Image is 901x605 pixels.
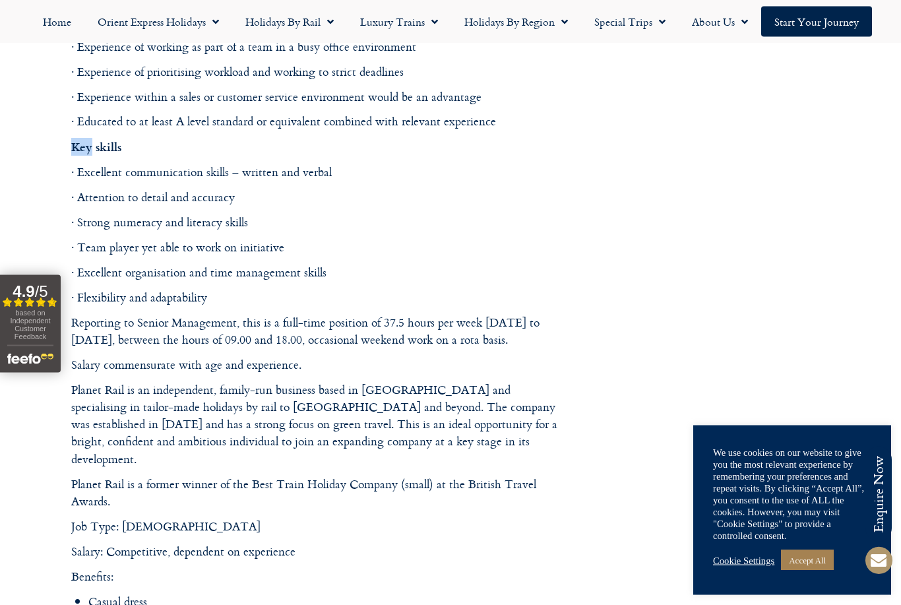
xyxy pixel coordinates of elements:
div: We use cookies on our website to give you the most relevant experience by remembering your prefer... [713,447,871,542]
a: Start your Journey [761,7,872,37]
a: Home [30,7,84,37]
p: · Excellent communication skills – written and verbal [71,164,566,181]
p: Planet Rail is an independent, family-run business based in [GEOGRAPHIC_DATA] and specialising in... [71,382,566,468]
p: Planet Rail is a former winner of the Best Train Holiday Company (small) at the British Travel Aw... [71,476,566,511]
a: Orient Express Holidays [84,7,232,37]
a: Special Trips [581,7,679,37]
p: · Experience of working as part of a team in a busy office environment [71,39,566,56]
p: · Flexibility and adaptability [71,290,566,307]
p: Salary: Competitive, dependent on experience [71,544,566,561]
p: · Attention to detail and accuracy [71,189,566,207]
p: Reporting to Senior Management, this is a full-time position of 37.5 hours per week [DATE] to [DA... [71,315,566,350]
b: Key skills [71,139,121,156]
a: Luxury Trains [347,7,451,37]
a: Holidays by Region [451,7,581,37]
a: About Us [679,7,761,37]
a: Holidays by Rail [232,7,347,37]
p: · Team player yet able to work on initiative [71,239,566,257]
p: Job Type: [DEMOGRAPHIC_DATA] [71,519,566,536]
p: Benefits: [71,569,566,586]
a: Cookie Settings [713,555,774,567]
nav: Menu [7,7,894,37]
p: · Educated to at least A level standard or equivalent combined with relevant experience [71,113,566,131]
p: · Excellent organisation and time management skills [71,265,566,282]
p: Salary commensurate with age and experience. [71,357,566,374]
p: · Experience of prioritising workload and working to strict deadlines [71,64,566,81]
p: · Experience within a sales or customer service environment would be an advantage [71,89,566,106]
a: Accept All [781,550,834,571]
p: · Strong numeracy and literacy skills [71,214,566,232]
